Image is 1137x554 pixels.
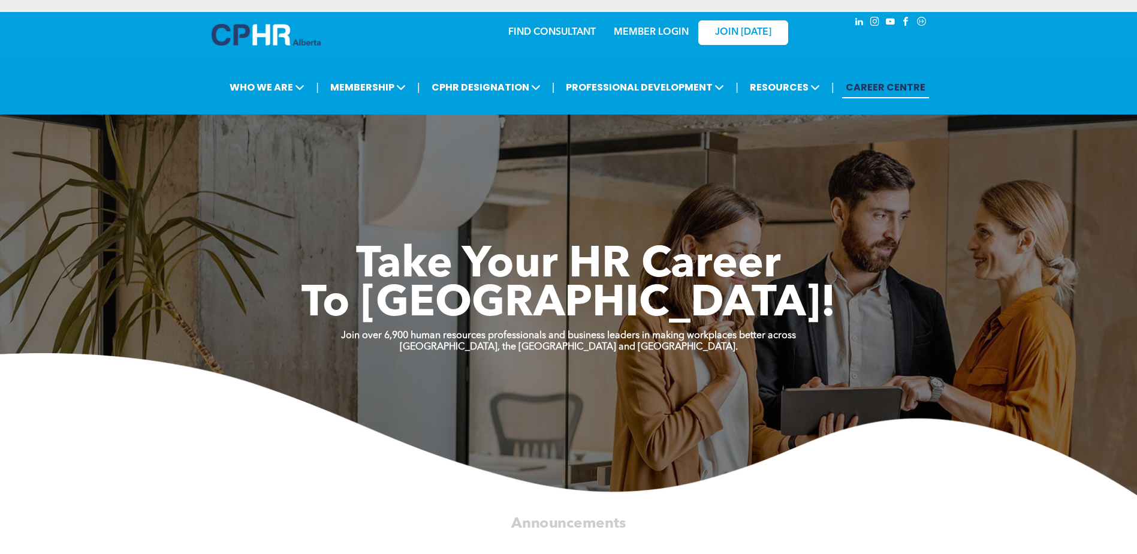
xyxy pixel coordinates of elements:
li: | [316,75,319,100]
span: JOIN [DATE] [715,27,771,38]
a: Social network [915,15,928,31]
span: MEMBERSHIP [327,76,409,98]
a: FIND CONSULTANT [508,28,596,37]
li: | [552,75,555,100]
a: linkedin [853,15,866,31]
span: To [GEOGRAPHIC_DATA]! [301,283,836,326]
a: facebook [900,15,913,31]
li: | [831,75,834,100]
span: WHO WE ARE [226,76,308,98]
a: JOIN [DATE] [698,20,788,45]
span: PROFESSIONAL DEVELOPMENT [562,76,728,98]
a: instagram [868,15,882,31]
strong: Join over 6,900 human resources professionals and business leaders in making workplaces better ac... [341,331,796,341]
span: CPHR DESIGNATION [428,76,544,98]
span: Announcements [511,516,626,531]
span: RESOURCES [746,76,824,98]
li: | [735,75,738,100]
strong: [GEOGRAPHIC_DATA], the [GEOGRAPHIC_DATA] and [GEOGRAPHIC_DATA]. [400,342,738,352]
li: | [417,75,420,100]
a: CAREER CENTRE [842,76,929,98]
img: A blue and white logo for cp alberta [212,24,321,46]
a: youtube [884,15,897,31]
span: Take Your HR Career [356,244,781,287]
a: MEMBER LOGIN [614,28,689,37]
